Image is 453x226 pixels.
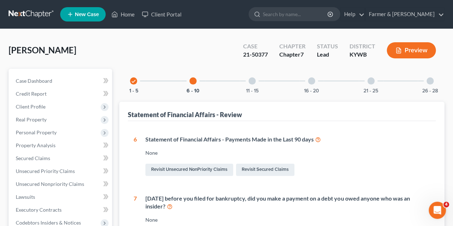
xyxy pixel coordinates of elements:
[129,88,138,93] button: 1 - 5
[10,74,112,87] a: Case Dashboard
[10,191,112,203] a: Lawsuits
[16,181,84,187] span: Unsecured Nonpriority Claims
[10,203,112,216] a: Executory Contracts
[145,216,430,223] div: None
[350,42,375,51] div: District
[131,79,136,84] i: check
[16,220,81,226] span: Codebtors Insiders & Notices
[145,194,430,211] div: [DATE] before you filed for bankruptcy, did you make a payment on a debt you owed anyone who was ...
[10,152,112,165] a: Secured Claims
[138,8,185,21] a: Client Portal
[145,135,430,144] div: Statement of Financial Affairs - Payments Made in the Last 90 days
[16,168,75,174] span: Unsecured Priority Claims
[128,110,242,119] div: Statement of Financial Affairs - Review
[429,202,446,219] iframe: Intercom live chat
[16,194,35,200] span: Lawsuits
[443,202,449,207] span: 4
[363,88,378,93] button: 21 - 25
[16,155,50,161] span: Secured Claims
[16,91,47,97] span: Credit Report
[75,12,99,17] span: New Case
[279,42,305,51] div: Chapter
[16,116,47,122] span: Real Property
[145,164,233,176] a: Revisit Unsecured NonPriority Claims
[300,51,304,58] span: 7
[9,45,76,55] span: [PERSON_NAME]
[10,178,112,191] a: Unsecured Nonpriority Claims
[10,165,112,178] a: Unsecured Priority Claims
[145,149,430,157] div: None
[108,8,138,21] a: Home
[134,135,137,177] div: 6
[279,51,305,59] div: Chapter
[243,42,268,51] div: Case
[317,51,338,59] div: Lead
[350,51,375,59] div: KYWB
[16,207,62,213] span: Executory Contracts
[422,88,438,93] button: 26 - 28
[304,88,319,93] button: 16 - 20
[246,88,259,93] button: 11 - 15
[10,87,112,100] a: Credit Report
[341,8,365,21] a: Help
[365,8,444,21] a: Farmer & [PERSON_NAME]
[387,42,436,58] button: Preview
[263,8,328,21] input: Search by name...
[16,142,56,148] span: Property Analysis
[187,88,199,93] button: 6 - 10
[16,104,45,110] span: Client Profile
[10,139,112,152] a: Property Analysis
[317,42,338,51] div: Status
[243,51,268,59] div: 21-50377
[16,78,52,84] span: Case Dashboard
[16,129,57,135] span: Personal Property
[236,164,294,176] a: Revisit Secured Claims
